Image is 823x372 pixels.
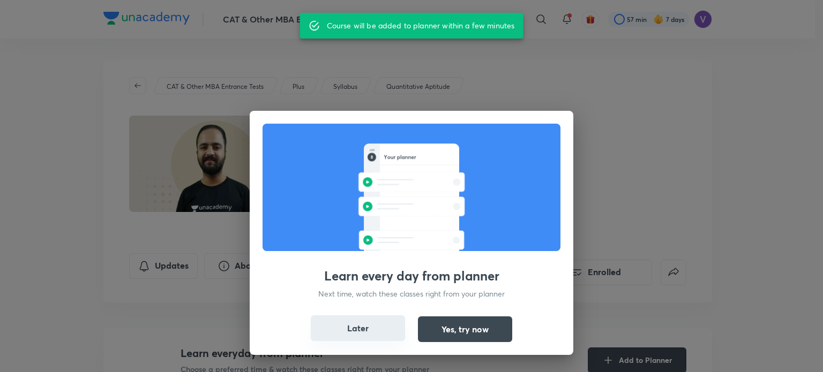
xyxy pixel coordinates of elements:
h3: Learn every day from planner [324,268,499,284]
button: Later [311,315,405,341]
g: Your planner [384,155,416,160]
div: Course will be added to planner within a few minutes [327,16,515,35]
g: PM [365,202,369,203]
p: Next time, watch these classes right from your planner [318,288,505,299]
g: PM [366,236,369,237]
button: Yes, try now [418,316,512,342]
g: PM [365,178,369,179]
g: 8 [371,156,373,159]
